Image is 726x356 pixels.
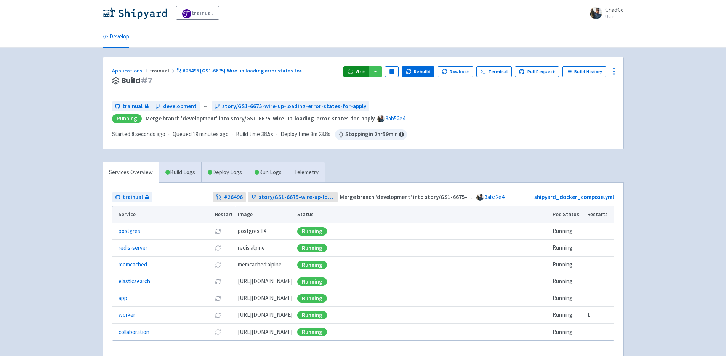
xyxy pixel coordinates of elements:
a: redis-server [119,244,147,252]
time: 8 seconds ago [131,130,165,138]
a: 3ab52e4 [485,193,504,200]
td: Running [550,240,585,257]
img: Shipyard logo [103,7,167,19]
a: Develop [103,26,129,48]
div: Running [112,114,142,123]
div: Running [297,277,327,286]
span: [DOMAIN_NAME][URL] [238,311,292,319]
span: ← [203,102,208,111]
th: Image [235,206,295,223]
div: · · · [112,129,407,140]
span: postgres:14 [238,227,266,236]
strong: Merge branch 'development' into story/GS1-6675-wire-up-loading-error-states-for-apply [340,193,569,200]
span: Visit [356,69,365,75]
button: Restart pod [215,245,221,251]
span: [DOMAIN_NAME][URL] [238,277,292,286]
a: Build Logs [159,162,201,183]
a: memcached [119,260,147,269]
td: Running [550,273,585,290]
a: trainual [176,6,219,20]
span: memcached:alpine [238,260,282,269]
a: elasticsearch [119,277,150,286]
span: story/GS1-6675-wire-up-loading-error-states-for-apply [222,102,366,111]
a: Services Overview [103,162,159,183]
a: #26496 [213,192,246,202]
a: Pull Request [515,66,559,77]
a: ChadGo User [585,7,624,19]
th: Pod Status [550,206,585,223]
a: Run Logs [248,162,288,183]
a: development [152,101,200,112]
span: # 7 [141,75,152,86]
span: Build time [236,130,260,139]
a: story/GS1-6675-wire-up-loading-error-states-for-apply [248,192,338,202]
button: Rebuild [402,66,434,77]
button: Restart pod [215,262,221,268]
td: Running [550,307,585,324]
td: Running [550,257,585,273]
strong: # 26496 [224,193,243,202]
span: Started [112,130,165,138]
th: Service [112,206,213,223]
a: trainual [112,192,152,202]
button: Restart pod [215,329,221,335]
div: Running [297,311,327,319]
span: #26496 [GS1-6675] Wire up loading error states for ... [183,67,306,74]
time: 19 minutes ago [193,130,229,138]
div: Running [297,328,327,336]
div: Running [297,294,327,303]
a: Terminal [476,66,512,77]
span: Stopping in 2 hr 59 min [335,129,407,140]
div: Running [297,227,327,236]
a: Visit [343,66,369,77]
span: redis:alpine [238,244,265,252]
a: Deploy Logs [201,162,248,183]
a: Telemetry [288,162,325,183]
strong: Merge branch 'development' into story/GS1-6675-wire-up-loading-error-states-for-apply [146,115,375,122]
a: worker [119,311,135,319]
span: ChadGo [605,6,624,13]
a: collaboration [119,328,149,337]
span: Queued [173,130,229,138]
a: 3ab52e4 [386,115,405,122]
span: trainual [123,193,143,202]
a: #26496 [GS1-6675] Wire up loading error states for... [176,67,307,74]
a: story/GS1-6675-wire-up-loading-error-states-for-apply [212,101,369,112]
a: postgres [119,227,140,236]
span: trainual [150,67,176,74]
small: User [605,14,624,19]
span: [DOMAIN_NAME][URL] [238,294,292,303]
span: [DOMAIN_NAME][URL] [238,328,292,337]
button: Restart pod [215,279,221,285]
td: Running [550,324,585,340]
th: Status [295,206,550,223]
span: 38.5s [261,130,273,139]
span: trainual [122,102,143,111]
button: Restart pod [215,228,221,234]
td: 1 [585,307,614,324]
a: shipyard_docker_compose.yml [534,193,614,200]
th: Restarts [585,206,614,223]
a: app [119,294,127,303]
span: 3m 23.8s [311,130,330,139]
a: Applications [112,67,150,74]
span: Build [121,76,152,85]
td: Running [550,223,585,240]
span: development [163,102,197,111]
span: Deploy time [280,130,309,139]
button: Restart pod [215,295,221,301]
th: Restart [213,206,236,223]
span: story/GS1-6675-wire-up-loading-error-states-for-apply [259,193,335,202]
div: Running [297,261,327,269]
a: Build History [562,66,606,77]
td: Running [550,290,585,307]
button: Restart pod [215,312,221,318]
button: Rowboat [438,66,473,77]
a: trainual [112,101,152,112]
button: Pause [385,66,399,77]
div: Running [297,244,327,252]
